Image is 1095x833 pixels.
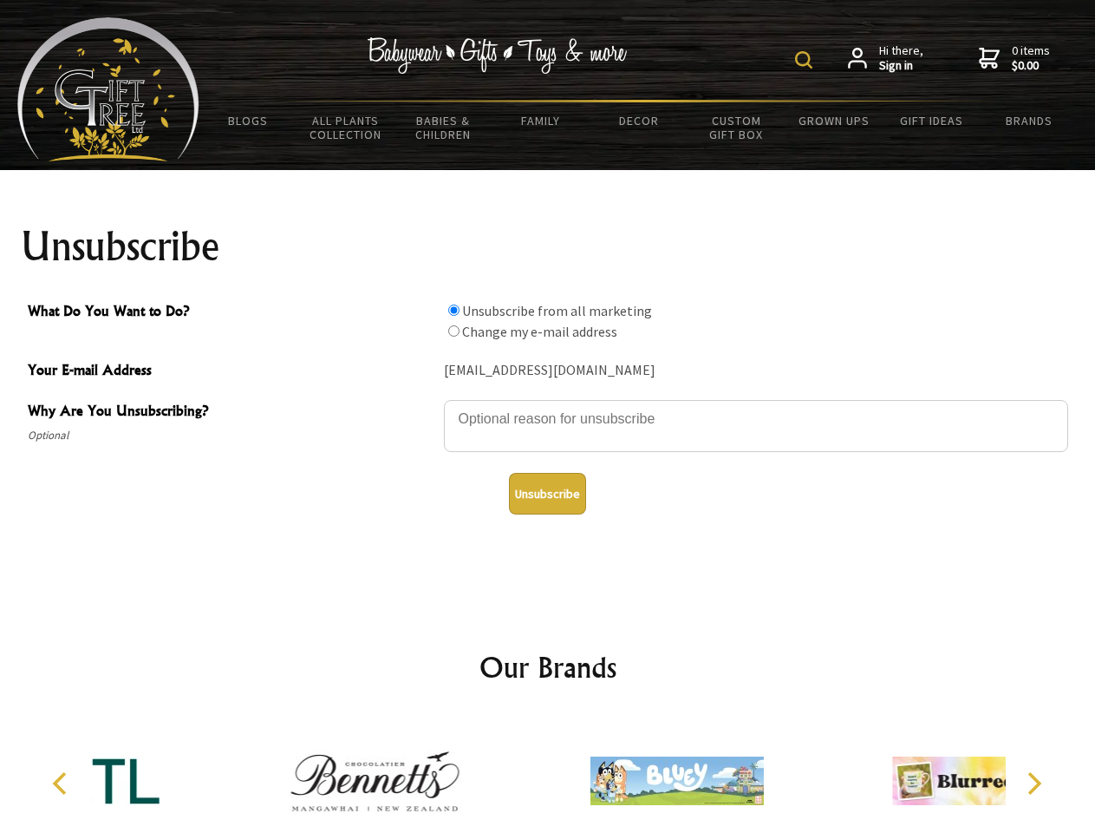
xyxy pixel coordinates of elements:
[28,359,435,384] span: Your E-mail Address
[879,58,923,74] strong: Sign in
[785,102,883,139] a: Grown Ups
[1014,764,1053,803] button: Next
[448,305,460,316] input: What Do You Want to Do?
[590,102,688,139] a: Decor
[368,37,628,74] img: Babywear - Gifts - Toys & more
[297,102,395,153] a: All Plants Collection
[28,425,435,446] span: Optional
[981,102,1079,139] a: Brands
[199,102,297,139] a: BLOGS
[43,764,81,803] button: Previous
[28,300,435,325] span: What Do You Want to Do?
[21,226,1075,267] h1: Unsubscribe
[509,473,586,515] button: Unsubscribe
[1012,43,1050,74] span: 0 items
[444,357,1068,384] div: [EMAIL_ADDRESS][DOMAIN_NAME]
[795,51,812,69] img: product search
[462,323,617,340] label: Change my e-mail address
[462,302,652,319] label: Unsubscribe from all marketing
[394,102,492,153] a: Babies & Children
[28,400,435,425] span: Why Are You Unsubscribing?
[444,400,1068,452] textarea: Why Are You Unsubscribing?
[979,43,1050,74] a: 0 items$0.00
[883,102,981,139] a: Gift Ideas
[17,17,199,161] img: Babyware - Gifts - Toys and more...
[688,102,785,153] a: Custom Gift Box
[879,43,923,74] span: Hi there,
[35,646,1061,688] h2: Our Brands
[448,325,460,337] input: What Do You Want to Do?
[1012,58,1050,74] strong: $0.00
[848,43,923,74] a: Hi there,Sign in
[492,102,590,139] a: Family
